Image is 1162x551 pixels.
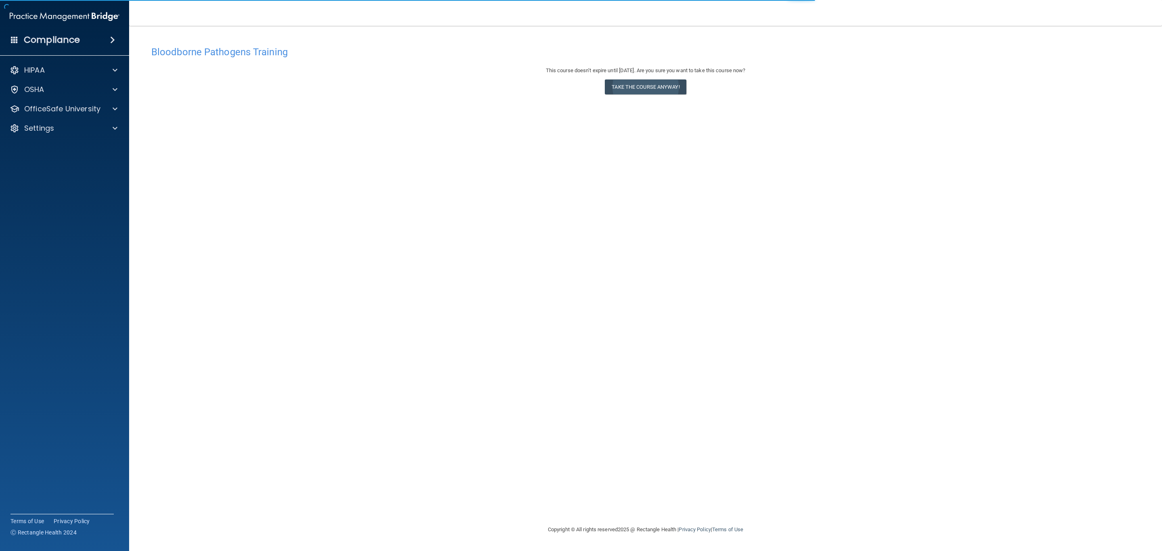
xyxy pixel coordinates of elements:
a: OfficeSafe University [10,104,117,114]
a: OSHA [10,85,117,94]
div: This course doesn’t expire until [DATE]. Are you sure you want to take this course now? [151,66,1140,75]
button: Take the course anyway! [605,79,686,94]
a: HIPAA [10,65,117,75]
a: Settings [10,123,117,133]
a: Terms of Use [712,526,743,532]
h4: Bloodborne Pathogens Training [151,47,1140,57]
p: HIPAA [24,65,45,75]
h4: Compliance [24,34,80,46]
p: Settings [24,123,54,133]
p: OfficeSafe University [24,104,100,114]
div: Copyright © All rights reserved 2025 @ Rectangle Health | | [498,517,793,543]
p: OSHA [24,85,44,94]
a: Terms of Use [10,517,44,525]
span: Ⓒ Rectangle Health 2024 [10,528,77,536]
a: Privacy Policy [54,517,90,525]
img: PMB logo [10,8,119,25]
a: Privacy Policy [679,526,711,532]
